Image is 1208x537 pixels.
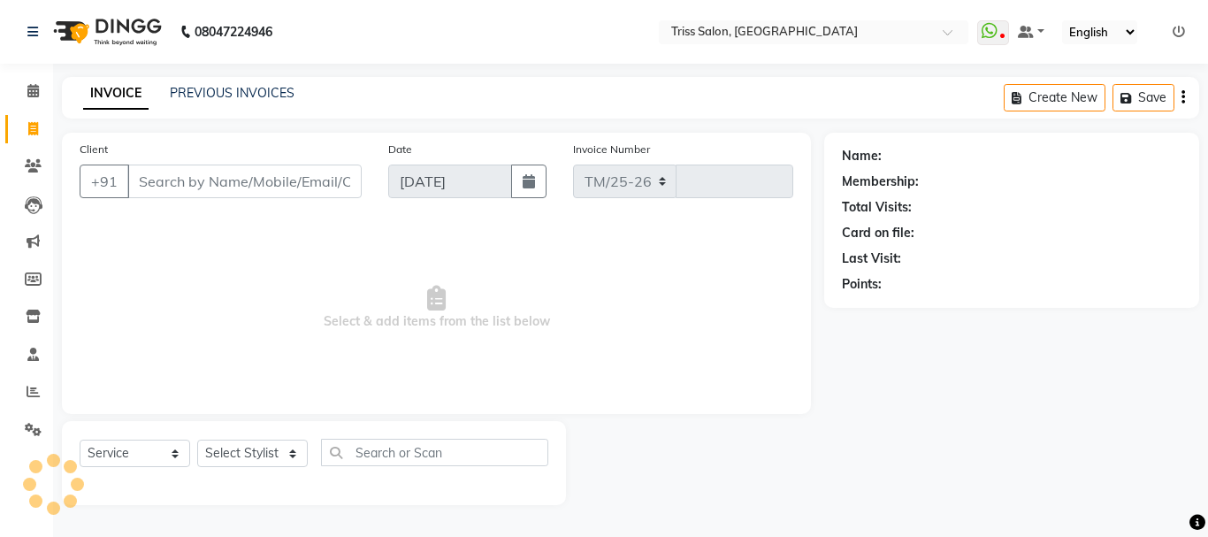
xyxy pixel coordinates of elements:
div: Points: [842,275,882,294]
img: logo [45,7,166,57]
label: Date [388,142,412,157]
label: Client [80,142,108,157]
a: INVOICE [83,78,149,110]
button: +91 [80,165,129,198]
a: PREVIOUS INVOICES [170,85,294,101]
button: Create New [1004,84,1105,111]
button: Save [1112,84,1174,111]
div: Last Visit: [842,249,901,268]
span: Select & add items from the list below [80,219,793,396]
div: Name: [842,147,882,165]
div: Card on file: [842,224,914,242]
input: Search by Name/Mobile/Email/Code [127,165,362,198]
input: Search or Scan [321,439,548,466]
div: Total Visits: [842,198,912,217]
b: 08047224946 [195,7,272,57]
div: Membership: [842,173,919,191]
label: Invoice Number [573,142,650,157]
